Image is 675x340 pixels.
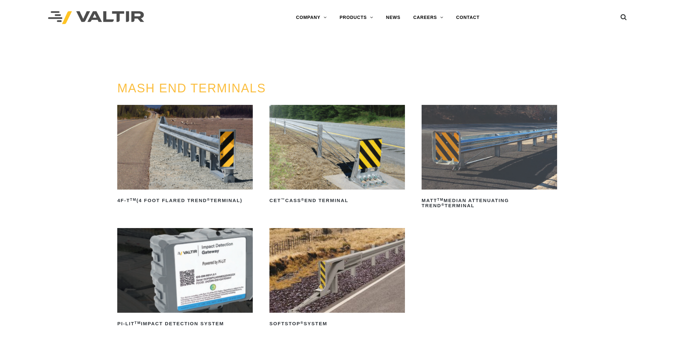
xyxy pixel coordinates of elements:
[380,11,407,24] a: NEWS
[117,228,253,329] a: PI-LITTMImpact Detection System
[290,11,333,24] a: COMPANY
[117,81,266,95] a: MASH END TERMINALS
[422,195,557,211] h2: MATT Median Attenuating TREND Terminal
[117,105,253,206] a: 4F-TTM(4 Foot Flared TREND®Terminal)
[207,198,210,201] sup: ®
[135,321,141,325] sup: TM
[48,11,144,24] img: Valtir
[269,228,405,329] a: SoftStop®System
[269,319,405,329] h2: SoftStop System
[437,198,444,201] sup: TM
[300,321,304,325] sup: ®
[441,203,445,207] sup: ®
[269,195,405,206] h2: CET CASS End Terminal
[407,11,450,24] a: CAREERS
[117,319,253,329] h2: PI-LIT Impact Detection System
[450,11,486,24] a: CONTACT
[301,198,304,201] sup: ®
[281,198,285,201] sup: ™
[422,105,557,211] a: MATTTMMedian Attenuating TREND®Terminal
[117,195,253,206] h2: 4F-T (4 Foot Flared TREND Terminal)
[333,11,380,24] a: PRODUCTS
[130,198,136,201] sup: TM
[269,105,405,206] a: CET™CASS®End Terminal
[269,228,405,313] img: SoftStop System End Terminal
